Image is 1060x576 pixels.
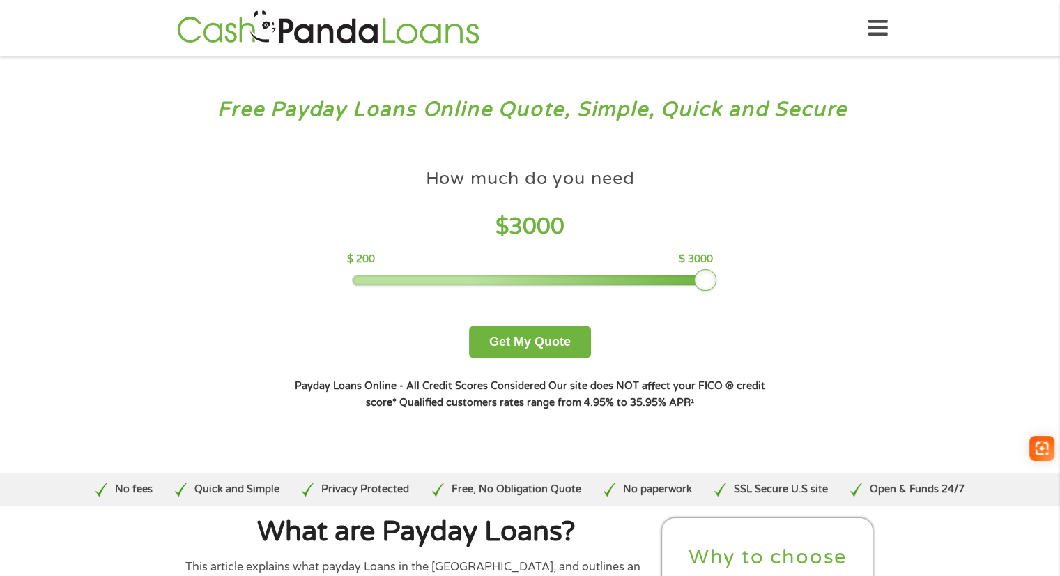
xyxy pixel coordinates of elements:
[347,252,375,267] p: $ 200
[295,380,546,392] strong: Payday Loans Online - All Credit Scores Considered
[734,482,828,497] p: SSL Secure U.S site
[185,518,648,546] h1: What are Payday Loans?
[321,482,409,497] p: Privacy Protected
[173,8,484,48] img: GetLoanNow Logo
[40,97,1020,123] h3: Free Payday Loans Online Quote, Simple, Quick and Secure
[347,213,713,241] h4: $
[623,482,692,497] p: No paperwork
[399,397,694,409] strong: Qualified customers rates range from 4.95% to 35.95% APR¹
[426,167,635,190] h4: How much do you need
[674,545,862,570] h2: Why to choose
[509,213,564,240] span: 3000
[469,326,591,358] button: Get My Quote
[870,482,965,497] p: Open & Funds 24/7
[451,482,581,497] p: Free, No Obligation Quote
[194,482,279,497] p: Quick and Simple
[366,380,765,409] strong: Our site does NOT affect your FICO ® credit score*
[115,482,153,497] p: No fees
[679,252,713,267] p: $ 3000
